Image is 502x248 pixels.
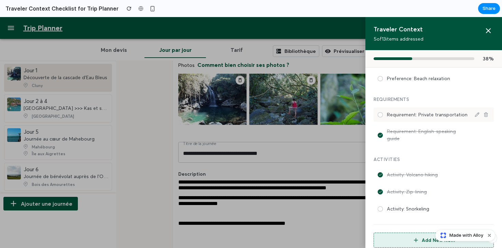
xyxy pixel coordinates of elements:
[387,154,469,161] label: Activity: Volcano hiking
[478,3,500,14] button: Share
[374,19,483,25] p: 5 of 13 items addressed
[374,216,494,231] button: Add New Item
[387,188,469,195] label: Activity: Snorkeling
[483,5,496,12] span: Share
[374,8,423,16] h3: Traveler Context
[374,79,494,85] h4: Requirements
[387,94,469,101] label: Requirement: Private transportation
[478,39,494,45] span: 38 %
[3,4,118,13] h2: Traveler Context Checklist for Trip Planner
[387,58,469,65] label: Preference: Beach relaxation
[387,171,469,178] label: Activity: Zip-lining
[374,140,494,145] h4: Activities
[436,232,484,239] a: Made with Alloy
[485,231,493,239] button: Dismiss watermark
[449,232,483,239] span: Made with Alloy
[387,111,469,125] label: Requirement: English-speaking guide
